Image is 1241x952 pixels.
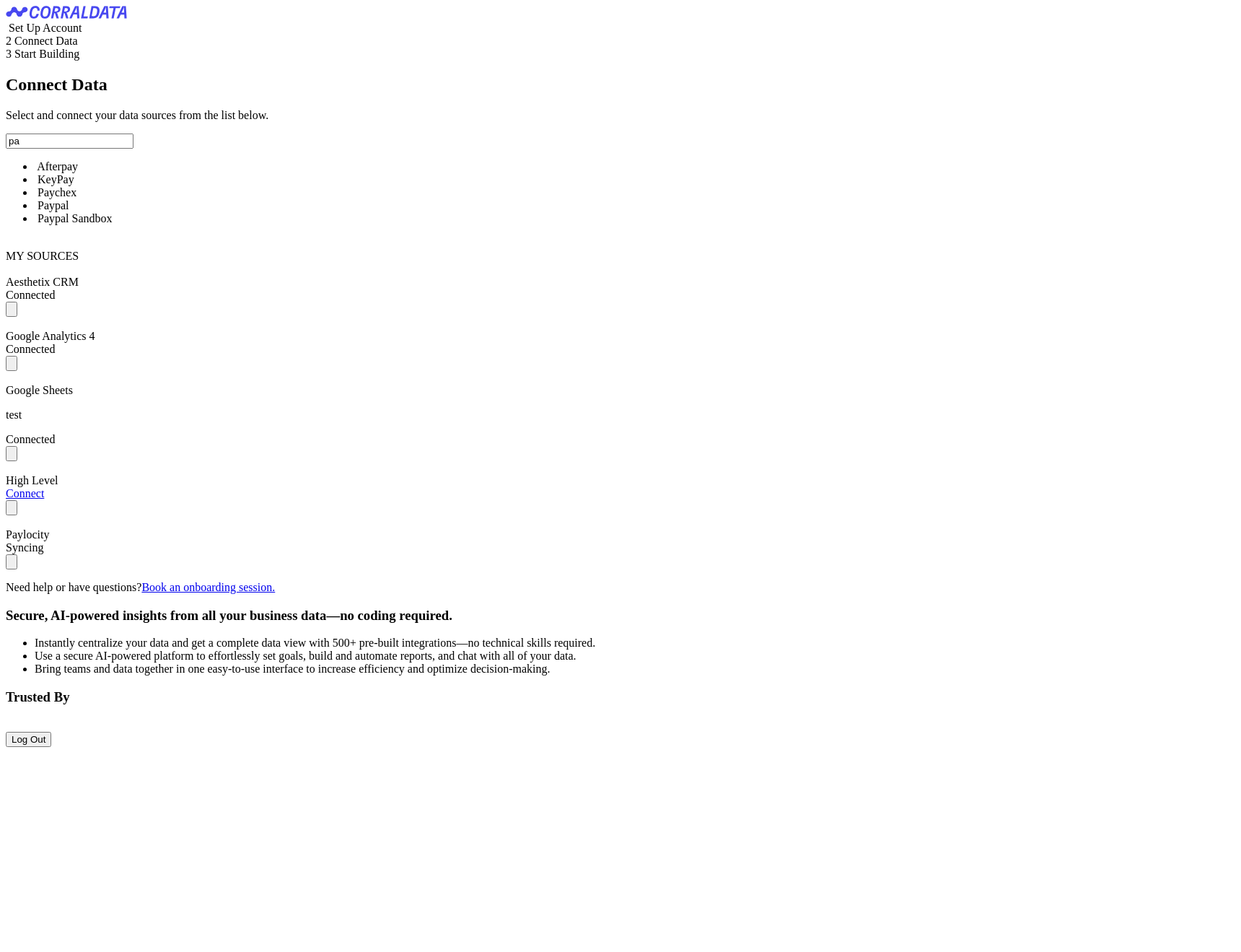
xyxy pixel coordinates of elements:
div: Aesthetix CRM [6,276,1235,289]
div: High Level [6,474,1235,487]
span: Syncing [6,541,43,554]
span: Connected [6,289,55,301]
a: Connect [6,487,44,499]
span: KeyPay [38,173,74,185]
div: Paylocity [6,528,1235,541]
span: 2 [6,35,12,47]
p: Need help or have questions? [6,581,1235,594]
li: Bring teams and data together in one easy-to-use interface to increase efficiency and optimize de... [35,663,1235,676]
span: Start Building [14,48,79,60]
p: test [6,409,1235,422]
span: 3 [6,48,12,60]
span: Paypal [38,199,69,211]
input: Search and add other data sources [6,134,133,149]
span: Paychex [38,186,76,198]
div: Google Sheets [6,384,1235,422]
div: Google Analytics 4 [6,330,1235,343]
span: Paypal Sandbox [38,212,113,224]
span: Afterpay [37,160,78,173]
h3: Trusted By [6,689,1235,705]
li: Instantly centralize your data and get a complete data view with 500+ pre-built integrations—no t... [35,637,1235,650]
span: Connected [6,343,55,355]
button: Log Out [6,732,51,747]
span: Set Up Account [9,22,82,34]
h2: Connect Data [6,75,1235,95]
span: Connect Data [14,35,78,47]
li: Use a secure AI-powered platform to effortlessly set goals, build and automate reports, and chat ... [35,650,1235,663]
div: MY SOURCES [6,250,1235,263]
a: Book an onboarding session. [141,581,275,593]
span: Connected [6,433,55,445]
p: Select and connect your data sources from the list below. [6,109,1235,122]
h3: Secure, AI-powered insights from all your business data—no coding required. [6,608,1235,624]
